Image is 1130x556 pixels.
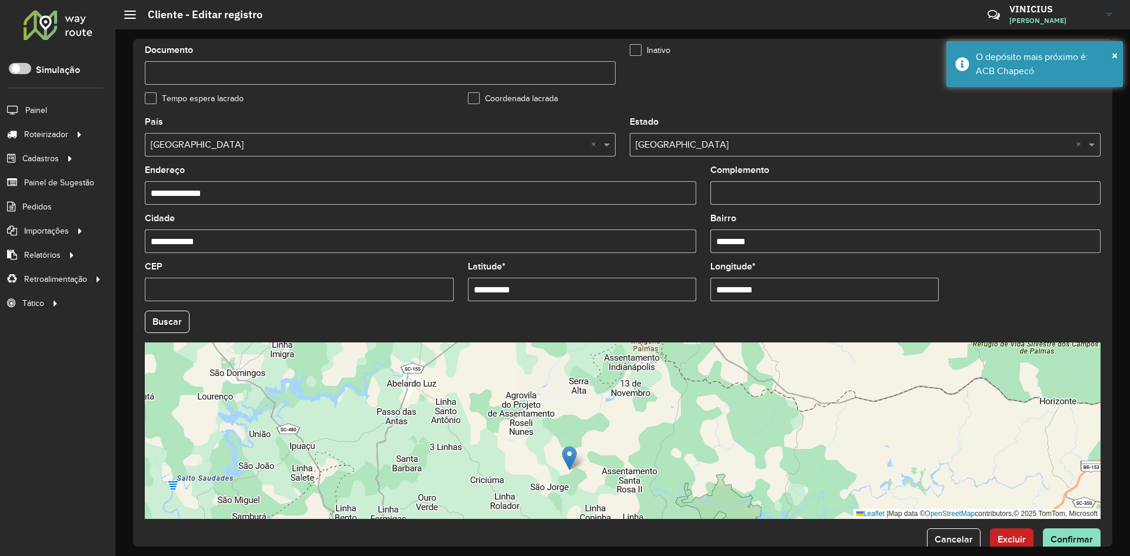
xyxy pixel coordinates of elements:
label: Complemento [710,163,769,177]
label: País [145,115,163,129]
button: Confirmar [1043,528,1101,551]
button: Excluir [990,528,1033,551]
span: | [886,510,888,518]
span: Confirmar [1051,534,1093,544]
span: Painel de Sugestão [24,177,94,189]
div: O depósito mais próximo é: ACB Chapecó [976,50,1114,78]
span: Painel [25,104,47,116]
a: OpenStreetMap [925,510,975,518]
span: Tático [22,297,44,309]
span: Importações [24,225,69,237]
label: Simulação [36,63,80,77]
span: Roteirizador [24,128,68,141]
label: Estado [630,115,659,129]
span: Cadastros [22,152,59,165]
label: Cidade [145,211,175,225]
span: Cancelar [935,534,973,544]
a: Contato Rápido [981,2,1006,28]
label: CEP [145,259,162,274]
span: Retroalimentação [24,273,87,285]
label: Coordenada lacrada [468,92,558,105]
a: Leaflet [856,510,885,518]
img: Marker [562,446,577,470]
label: Inativo [630,44,670,56]
span: Excluir [998,534,1026,544]
h2: Cliente - Editar registro [136,8,262,21]
span: Clear all [1076,138,1086,152]
button: Buscar [145,311,190,333]
span: × [1112,49,1118,62]
label: Latitude [468,259,506,274]
span: Relatórios [24,249,61,261]
label: Documento [145,43,193,57]
span: Clear all [591,138,601,152]
button: Cancelar [927,528,981,551]
span: Pedidos [22,201,52,213]
span: [PERSON_NAME] [1009,15,1098,26]
label: Endereço [145,163,185,177]
label: Longitude [710,259,756,274]
button: Close [1112,46,1118,64]
label: Tempo espera lacrado [145,92,244,105]
div: Map data © contributors,© 2025 TomTom, Microsoft [853,509,1101,519]
h3: VINICIUS [1009,4,1098,15]
label: Bairro [710,211,736,225]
